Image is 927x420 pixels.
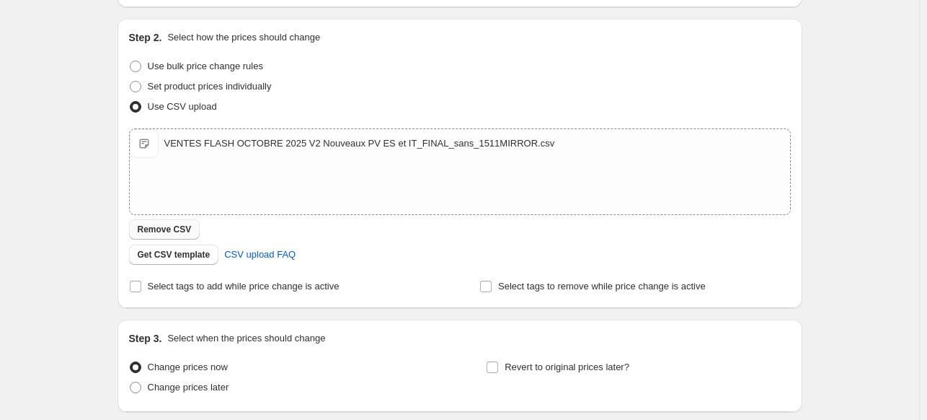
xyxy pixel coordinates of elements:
h2: Step 3. [129,331,162,346]
span: Select tags to remove while price change is active [498,281,706,292]
button: Remove CSV [129,219,200,240]
span: Use bulk price change rules [148,61,263,71]
span: Revert to original prices later? [505,362,629,372]
span: Change prices later [148,382,229,393]
h2: Step 2. [129,30,162,45]
span: Remove CSV [138,224,192,235]
span: Select tags to add while price change is active [148,281,340,292]
span: CSV upload FAQ [224,248,296,262]
p: Select when the prices should change [167,331,325,346]
span: Set product prices individually [148,81,272,92]
p: Select how the prices should change [167,30,320,45]
a: CSV upload FAQ [216,243,304,266]
span: Use CSV upload [148,101,217,112]
button: Get CSV template [129,245,219,265]
div: VENTES FLASH OCTOBRE 2025 V2 Nouveaux PV ES et IT_FINAL_sans_1511MIRROR.csv [164,136,555,151]
span: Get CSV template [138,249,210,261]
span: Change prices now [148,362,228,372]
